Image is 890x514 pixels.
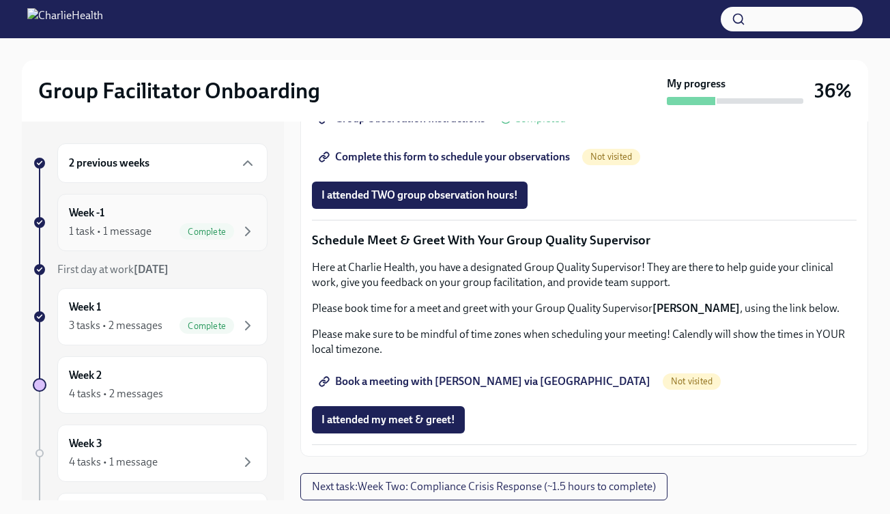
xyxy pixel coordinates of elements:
[33,262,268,277] a: First day at work[DATE]
[312,182,528,209] button: I attended TWO group observation hours!
[180,227,234,237] span: Complete
[69,386,163,401] div: 4 tasks • 2 messages
[69,224,152,239] div: 1 task • 1 message
[180,321,234,331] span: Complete
[652,302,740,315] strong: [PERSON_NAME]
[69,300,101,315] h6: Week 1
[69,455,158,470] div: 4 tasks • 1 message
[667,76,726,91] strong: My progress
[57,263,169,276] span: First day at work
[312,301,857,316] p: Please book time for a meet and greet with your Group Quality Supervisor , using the link below.
[321,375,650,388] span: Book a meeting with [PERSON_NAME] via [GEOGRAPHIC_DATA]
[321,413,455,427] span: I attended my meet & greet!
[814,78,852,103] h3: 36%
[312,327,857,357] p: Please make sure to be mindful of time zones when scheduling your meeting! Calendly will show the...
[69,205,104,220] h6: Week -1
[300,473,667,500] button: Next task:Week Two: Compliance Crisis Response (~1.5 hours to complete)
[38,77,320,104] h2: Group Facilitator Onboarding
[69,318,162,333] div: 3 tasks • 2 messages
[312,368,660,395] a: Book a meeting with [PERSON_NAME] via [GEOGRAPHIC_DATA]
[582,152,640,162] span: Not visited
[321,188,518,202] span: I attended TWO group observation hours!
[33,194,268,251] a: Week -11 task • 1 messageComplete
[321,150,570,164] span: Complete this form to schedule your observations
[27,8,103,30] img: CharlieHealth
[312,143,579,171] a: Complete this form to schedule your observations
[312,260,857,290] p: Here at Charlie Health, you have a designated Group Quality Supervisor! They are there to help gu...
[514,113,566,124] span: Completed
[69,436,102,451] h6: Week 3
[134,263,169,276] strong: [DATE]
[33,425,268,482] a: Week 34 tasks • 1 message
[33,356,268,414] a: Week 24 tasks • 2 messages
[33,288,268,345] a: Week 13 tasks • 2 messagesComplete
[69,368,102,383] h6: Week 2
[663,376,721,386] span: Not visited
[312,406,465,433] button: I attended my meet & greet!
[69,156,149,171] h6: 2 previous weeks
[312,231,857,249] p: Schedule Meet & Greet With Your Group Quality Supervisor
[57,143,268,183] div: 2 previous weeks
[312,480,656,494] span: Next task : Week Two: Compliance Crisis Response (~1.5 hours to complete)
